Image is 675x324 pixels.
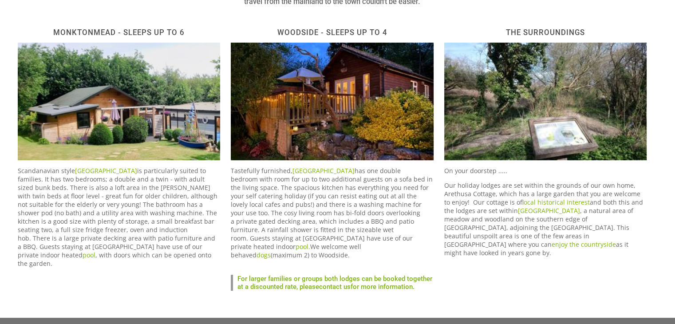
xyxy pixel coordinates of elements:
img: Woodside_in_eve_new.full.jpeg [231,43,433,160]
a: dogs [257,251,271,259]
p: Our holiday lodges are set within the grounds of our own home, Arethusa Cottage, which has a larg... [444,181,647,257]
p: On your doorstep ..... [444,166,647,175]
a: pool [83,251,95,259]
p: Scandanavian style is particularly suited to families. It has two bedrooms; a double and a twin -... [18,166,220,268]
strong: for more information. [351,283,414,291]
a: enjoy the countryside [552,240,616,249]
h2: Woodside - Sleeps up to 4 [231,28,433,37]
h2: Monktonmead - Sleeps up to 6 [18,28,220,37]
a: [GEOGRAPHIC_DATA] [518,206,580,215]
h2: The Surroundings [444,28,647,37]
a: [GEOGRAPHIC_DATA] [292,166,355,175]
a: [GEOGRAPHIC_DATA] [75,166,137,175]
a: contact us [319,283,351,291]
a: local historical interest [524,198,590,206]
a: pool. [296,242,310,251]
p: Tastefully furnished, has one double bedroom with room for up to two additional guests on a sofa ... [231,166,433,259]
img: P_Leg.full.JPG [444,43,647,160]
strong: For larger families or groups both lodges can be booked together at a discounted rate, please [237,275,432,291]
img: Outside_edited.full.jpg [18,43,220,160]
